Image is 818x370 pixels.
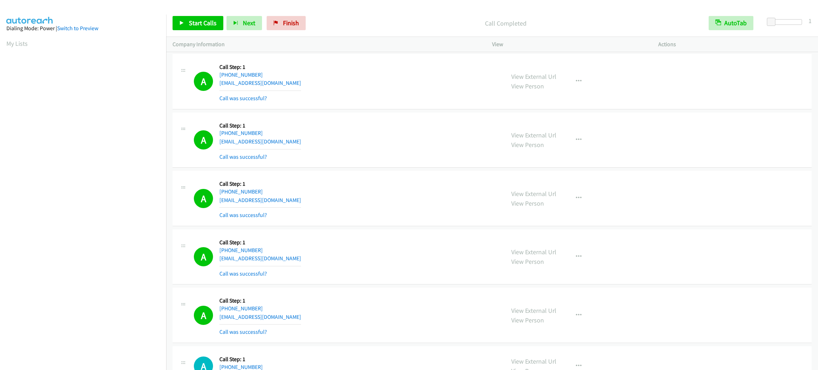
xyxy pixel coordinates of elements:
h1: A [194,189,213,208]
h5: Call Step: 1 [219,122,301,129]
a: View Person [511,199,544,207]
a: My Lists [6,39,28,48]
a: Start Calls [173,16,223,30]
a: [PHONE_NUMBER] [219,71,263,78]
a: [PHONE_NUMBER] [219,247,263,254]
p: View [492,40,645,49]
p: Call Completed [315,18,696,28]
a: [PHONE_NUMBER] [219,130,263,136]
a: Call was successful? [219,212,267,218]
a: View Person [511,316,544,324]
span: Finish [283,19,299,27]
a: [EMAIL_ADDRESS][DOMAIN_NAME] [219,138,301,145]
iframe: Resource Center [797,157,818,213]
h5: Call Step: 1 [219,356,301,363]
button: Next [227,16,262,30]
a: View Person [511,82,544,90]
a: [PHONE_NUMBER] [219,305,263,312]
div: 1 [808,16,812,26]
a: View External Url [511,357,556,365]
div: Dialing Mode: Power | [6,24,160,33]
a: Finish [267,16,306,30]
a: [EMAIL_ADDRESS][DOMAIN_NAME] [219,197,301,203]
h5: Call Step: 1 [219,239,301,246]
h1: A [194,72,213,91]
a: Call was successful? [219,328,267,335]
h1: A [194,247,213,266]
a: [EMAIL_ADDRESS][DOMAIN_NAME] [219,255,301,262]
h5: Call Step: 1 [219,64,301,71]
h5: Call Step: 1 [219,297,301,304]
a: View Person [511,257,544,266]
span: Next [243,19,255,27]
a: [EMAIL_ADDRESS][DOMAIN_NAME] [219,314,301,320]
h5: Call Step: 1 [219,180,301,187]
p: Company Information [173,40,479,49]
a: View Person [511,141,544,149]
p: Actions [658,40,812,49]
a: Switch to Preview [57,25,98,32]
a: [EMAIL_ADDRESS][DOMAIN_NAME] [219,80,301,86]
a: View External Url [511,72,556,81]
a: Call was successful? [219,270,267,277]
span: Start Calls [189,19,217,27]
a: Call was successful? [219,153,267,160]
a: View External Url [511,248,556,256]
a: [PHONE_NUMBER] [219,188,263,195]
h1: A [194,130,213,149]
h1: A [194,306,213,325]
a: View External Url [511,131,556,139]
button: AutoTab [709,16,753,30]
a: View External Url [511,190,556,198]
a: View External Url [511,306,556,315]
a: Call was successful? [219,95,267,102]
